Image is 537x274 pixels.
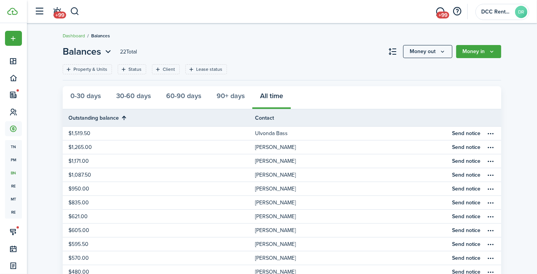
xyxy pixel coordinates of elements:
table-profile-info-text: [PERSON_NAME] [255,186,296,192]
a: Dashboard [63,32,85,39]
filter-tag: Open filter [152,64,180,74]
button: Open sidebar [32,4,47,19]
button: Open menu [486,254,495,263]
table-profile-info-text: [PERSON_NAME] [255,214,296,220]
button: Money in [456,45,501,58]
header-page-total: 22 Total [120,48,137,56]
img: TenantCloud [7,8,18,15]
a: [PERSON_NAME] [255,196,447,209]
a: Send noticeOpen menu [447,196,501,209]
span: Balances [63,45,101,58]
button: 60-90 days [158,86,209,109]
filter-tag: Open filter [185,64,227,74]
button: Open resource center [451,5,464,18]
table-profile-info-text: [PERSON_NAME] [255,241,296,247]
table-profile-info-text: Ulvonda Bass [255,130,288,137]
a: mt [5,192,22,205]
a: $570.00 [63,251,255,265]
table-profile-info-text: [PERSON_NAME] [255,255,296,261]
filter-tag-label: Status [128,66,142,73]
filter-tag-label: Client [163,66,175,73]
filter-tag-label: Property & Units [73,66,107,73]
a: Send notice [452,143,480,151]
a: Send noticeOpen menu [447,237,501,251]
avatar-text: DR [515,6,527,18]
button: Open menu [486,129,495,138]
a: [PERSON_NAME] [255,251,447,265]
span: +99 [53,12,66,18]
a: Send notice [452,171,480,179]
a: $1,087.50 [63,168,255,182]
a: Send notice [452,254,480,262]
button: Search [70,5,80,18]
a: $595.50 [63,237,255,251]
span: +99 [437,12,449,18]
table-profile-info-text: [PERSON_NAME] [255,227,296,234]
a: Send noticeOpen menu [447,168,501,182]
button: Open menu [486,212,495,221]
span: DCC Rentals LLC [481,9,512,15]
button: Open menu [403,45,452,58]
filter-tag: Open filter [63,64,112,74]
button: Open menu [63,45,113,58]
table-profile-info-text: [PERSON_NAME] [255,158,296,164]
a: $605.00 [63,224,255,237]
a: bn [5,166,22,179]
button: Open menu [486,143,495,152]
a: Send noticeOpen menu [447,127,501,140]
a: [PERSON_NAME] [255,140,447,154]
button: Open menu [486,184,495,194]
a: Send notice [452,212,480,221]
a: [PERSON_NAME] [255,182,447,195]
a: re [5,205,22,219]
button: Open menu [486,198,495,207]
table-profile-info-text: [PERSON_NAME] [255,172,296,178]
button: 90+ days [209,86,252,109]
a: $1,265.00 [63,140,255,154]
filter-tag: Open filter [118,64,146,74]
a: Send notice [452,199,480,207]
a: re [5,179,22,192]
a: $835.00 [63,196,255,209]
button: Balances [63,45,113,58]
a: [PERSON_NAME] [255,168,447,182]
a: Send noticeOpen menu [447,154,501,168]
button: Open menu [486,170,495,180]
button: Open menu [486,226,495,235]
a: [PERSON_NAME] [255,224,447,237]
a: pm [5,153,22,166]
a: Send notice [452,129,480,137]
a: [PERSON_NAME] [255,237,447,251]
a: Send notice [452,226,480,234]
table-profile-info-text: [PERSON_NAME] [255,144,296,150]
th: Contact [255,114,447,122]
button: Open menu [456,45,501,58]
a: Messaging [433,2,448,22]
a: Send noticeOpen menu [447,224,501,237]
button: Money out [403,45,452,58]
a: $1,519.50 [63,127,255,140]
button: 30-60 days [108,86,158,109]
a: Send notice [452,185,480,193]
a: [PERSON_NAME] [255,154,447,168]
a: Ulvonda Bass [255,127,447,140]
a: Send noticeOpen menu [447,210,501,223]
table-profile-info-text: [PERSON_NAME] [255,200,296,206]
th: Sort [63,113,255,122]
a: $1,171.00 [63,154,255,168]
a: Send noticeOpen menu [447,182,501,195]
a: Notifications [50,2,65,22]
a: $621.00 [63,210,255,223]
button: 0-30 days [63,86,108,109]
filter-tag-label: Lease status [196,66,222,73]
a: tn [5,140,22,153]
a: Send noticeOpen menu [447,140,501,154]
button: Open menu [486,157,495,166]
